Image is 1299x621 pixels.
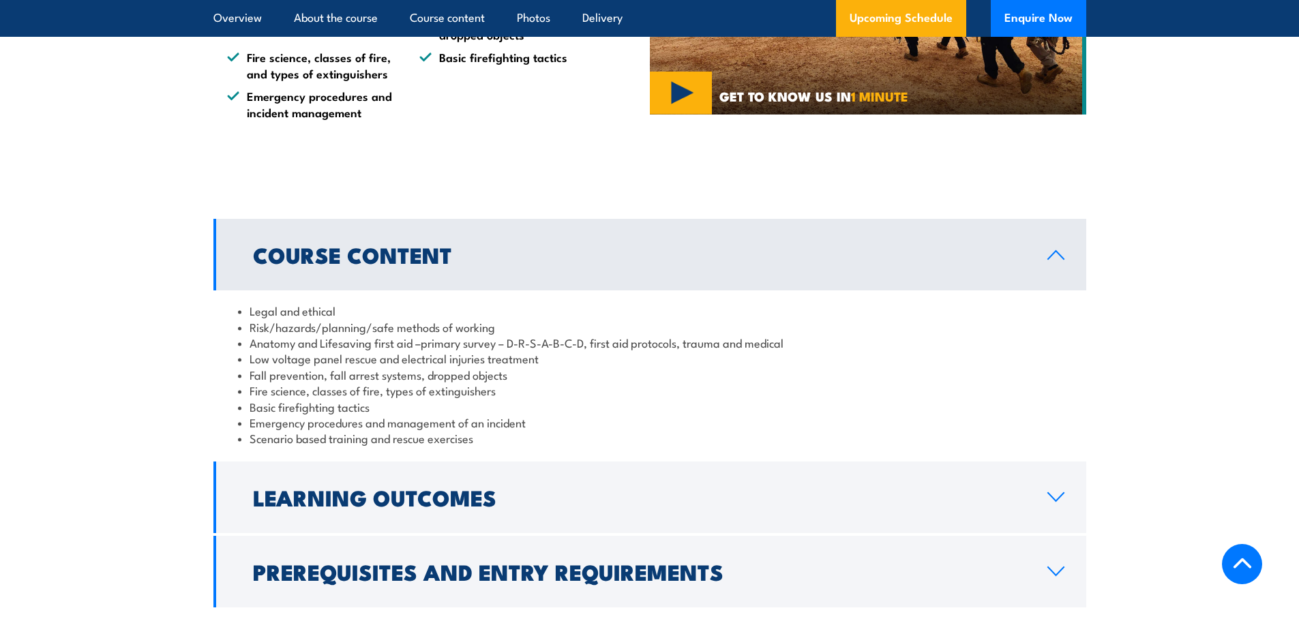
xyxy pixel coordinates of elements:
[238,303,1062,318] li: Legal and ethical
[238,350,1062,366] li: Low voltage panel rescue and electrical injuries treatment
[238,335,1062,350] li: Anatomy and Lifesaving first aid –primary survey – D-R-S-A-B-C-D, first aid protocols, trauma and...
[238,319,1062,335] li: Risk/hazards/planning/safe methods of working
[419,49,587,81] li: Basic firefighting tactics
[213,219,1086,290] a: Course Content
[238,367,1062,382] li: Fall prevention, fall arrest systems, dropped objects
[213,461,1086,533] a: Learning Outcomes
[851,86,908,106] strong: 1 MINUTE
[719,90,908,102] span: GET TO KNOW US IN
[238,430,1062,446] li: Scenario based training and rescue exercises
[238,399,1062,414] li: Basic firefighting tactics
[253,562,1026,581] h2: Prerequisites and Entry Requirements
[213,536,1086,607] a: Prerequisites and Entry Requirements
[253,487,1026,506] h2: Learning Outcomes
[238,382,1062,398] li: Fire science, classes of fire, types of extinguishers
[253,245,1026,264] h2: Course Content
[238,414,1062,430] li: Emergency procedures and management of an incident
[227,88,395,120] li: Emergency procedures and incident management
[227,49,395,81] li: Fire science, classes of fire, and types of extinguishers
